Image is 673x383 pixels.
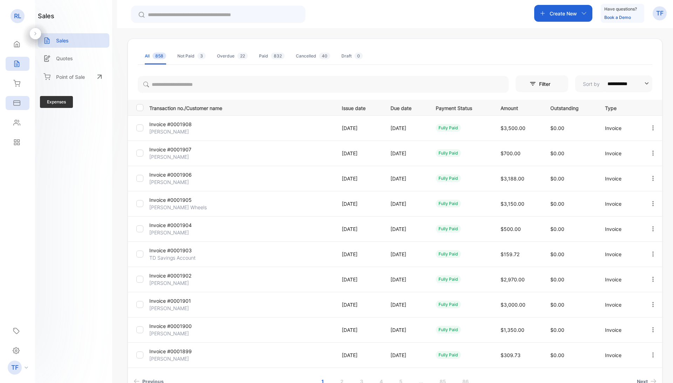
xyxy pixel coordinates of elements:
[550,176,564,182] span: $0.00
[149,297,211,305] p: Invoice #0001901
[653,5,667,22] button: TF
[436,200,461,207] div: fully paid
[342,124,376,132] p: [DATE]
[342,175,376,182] p: [DATE]
[390,225,421,233] p: [DATE]
[342,103,376,112] p: Issue date
[501,302,525,308] span: $3,000.00
[550,10,577,17] p: Create New
[534,5,592,22] button: Create New
[550,352,564,358] span: $0.00
[550,251,564,257] span: $0.00
[550,327,564,333] span: $0.00
[149,305,211,312] p: [PERSON_NAME]
[237,53,248,59] span: 22
[501,251,519,257] span: $159.72
[149,121,211,128] p: Invoice #0001908
[390,301,421,308] p: [DATE]
[550,201,564,207] span: $0.00
[342,351,376,359] p: [DATE]
[319,53,330,59] span: 40
[656,9,664,18] p: TF
[149,272,211,279] p: Invoice #0001902
[390,200,421,207] p: [DATE]
[436,124,461,132] div: fully paid
[390,326,421,334] p: [DATE]
[177,53,206,59] div: Not Paid
[501,276,525,282] span: $2,970.00
[149,229,211,236] p: [PERSON_NAME]
[605,301,635,308] p: Invoice
[6,3,27,24] button: Open LiveChat chat widget
[259,53,285,59] div: Paid
[605,326,635,334] p: Invoice
[390,251,421,258] p: [DATE]
[550,125,564,131] span: $0.00
[149,171,211,178] p: Invoice #0001906
[583,80,600,88] p: Sort by
[56,55,73,62] p: Quotes
[605,251,635,258] p: Invoice
[604,6,637,13] p: Have questions?
[501,150,521,156] span: $700.00
[197,53,206,59] span: 3
[342,225,376,233] p: [DATE]
[149,279,211,287] p: [PERSON_NAME]
[605,103,635,112] p: Type
[149,128,211,135] p: [PERSON_NAME]
[149,221,211,229] p: Invoice #0001904
[436,326,461,334] div: fully paid
[501,327,524,333] span: $1,350.00
[390,124,421,132] p: [DATE]
[436,103,486,112] p: Payment Status
[501,352,521,358] span: $309.73
[501,103,536,112] p: Amount
[40,96,73,108] span: Expenses
[501,125,525,131] span: $3,500.00
[149,146,211,153] p: Invoice #0001907
[149,322,211,330] p: Invoice #0001900
[436,175,461,182] div: fully paid
[605,124,635,132] p: Invoice
[342,150,376,157] p: [DATE]
[149,254,211,261] p: TD Savings Account
[342,326,376,334] p: [DATE]
[390,150,421,157] p: [DATE]
[341,53,363,59] div: Draft
[14,12,21,21] p: RL
[342,200,376,207] p: [DATE]
[149,348,211,355] p: Invoice #0001899
[436,250,461,258] div: fully paid
[605,225,635,233] p: Invoice
[436,149,461,157] div: fully paid
[436,301,461,308] div: fully paid
[354,53,363,59] span: 0
[550,150,564,156] span: $0.00
[149,247,211,254] p: Invoice #0001903
[56,37,69,44] p: Sales
[604,15,631,20] a: Book a Demo
[149,330,211,337] p: [PERSON_NAME]
[390,276,421,283] p: [DATE]
[56,73,85,81] p: Point of Sale
[390,351,421,359] p: [DATE]
[605,200,635,207] p: Invoice
[436,225,461,233] div: fully paid
[436,351,461,359] div: fully paid
[38,11,54,21] h1: sales
[38,51,109,66] a: Quotes
[149,103,333,112] p: Transaction no./Customer name
[149,204,211,211] p: [PERSON_NAME] Wheels
[149,153,211,160] p: [PERSON_NAME]
[342,251,376,258] p: [DATE]
[575,75,652,92] button: Sort by
[550,103,590,112] p: Outstanding
[390,175,421,182] p: [DATE]
[342,276,376,283] p: [DATE]
[342,301,376,308] p: [DATE]
[38,69,109,84] a: Point of Sale
[605,351,635,359] p: Invoice
[436,275,461,283] div: fully paid
[501,226,521,232] span: $500.00
[501,176,524,182] span: $3,188.00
